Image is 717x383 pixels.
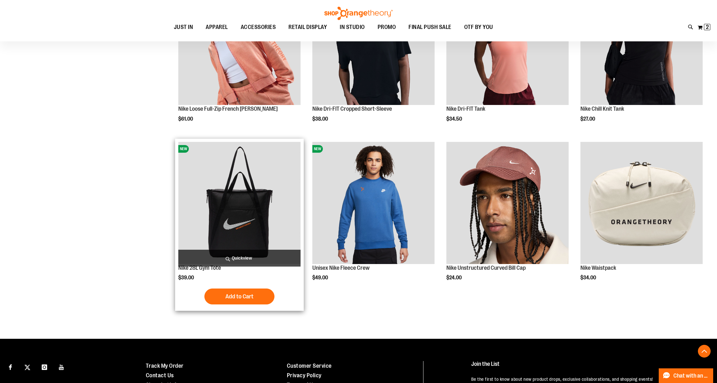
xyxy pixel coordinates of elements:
[39,361,50,372] a: Visit our Instagram page
[206,20,228,34] span: APPAREL
[446,275,463,281] span: $24.00
[25,365,30,370] img: Twitter
[288,20,327,34] span: RETAIL DISPLAY
[178,142,301,264] img: Nike 28L Gym Tote
[178,145,189,153] span: NEW
[287,372,322,379] a: Privacy Policy
[5,361,16,372] a: Visit our Facebook page
[312,142,435,265] a: Unisex Nike Fleece CrewNEW
[580,142,703,265] a: Nike Waistpack
[580,142,703,264] img: Nike Waistpack
[178,116,194,122] span: $61.00
[446,142,569,265] a: Nike Unstructured Curved Bill Cap
[287,363,332,369] a: Customer Service
[580,116,596,122] span: $27.00
[56,361,67,372] a: Visit our Youtube page
[673,373,709,379] span: Chat with an Expert
[443,139,572,297] div: product
[178,275,195,281] span: $39.00
[577,139,706,297] div: product
[446,116,463,122] span: $34.50
[178,106,278,112] a: Nike Loose Full-Zip French [PERSON_NAME]
[323,7,394,20] img: Shop Orangetheory
[312,145,323,153] span: NEW
[408,20,451,34] span: FINAL PUSH SALE
[446,142,569,264] img: Nike Unstructured Curved Bill Cap
[580,106,624,112] a: Nike Chill Knit Tank
[706,24,709,30] span: 2
[175,139,304,311] div: product
[178,142,301,265] a: Nike 28L Gym ToteNEW
[471,376,701,382] p: Be the first to know about new product drops, exclusive collaborations, and shopping events!
[471,361,701,373] h4: Join the List
[312,275,329,281] span: $49.00
[659,368,713,383] button: Chat with an Expert
[378,20,396,34] span: PROMO
[309,139,438,297] div: product
[340,20,365,34] span: IN STUDIO
[698,345,711,358] button: Back To Top
[241,20,276,34] span: ACCESSORIES
[580,275,597,281] span: $34.00
[146,372,174,379] a: Contact Us
[204,289,274,304] button: Add to Cart
[312,142,435,264] img: Unisex Nike Fleece Crew
[312,265,370,271] a: Unisex Nike Fleece Crew
[146,363,184,369] a: Track My Order
[580,265,616,271] a: Nike Waistpack
[312,116,329,122] span: $38.00
[225,293,253,300] span: Add to Cart
[178,265,221,271] a: Nike 28L Gym Tote
[178,250,301,267] a: Quickview
[312,106,392,112] a: Nike Dri-FIT Cropped Short-Sleeve
[446,106,485,112] a: Nike Dri-FIT Tank
[446,265,526,271] a: Nike Unstructured Curved Bill Cap
[464,20,493,34] span: OTF BY YOU
[174,20,193,34] span: JUST IN
[22,361,33,372] a: Visit our X page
